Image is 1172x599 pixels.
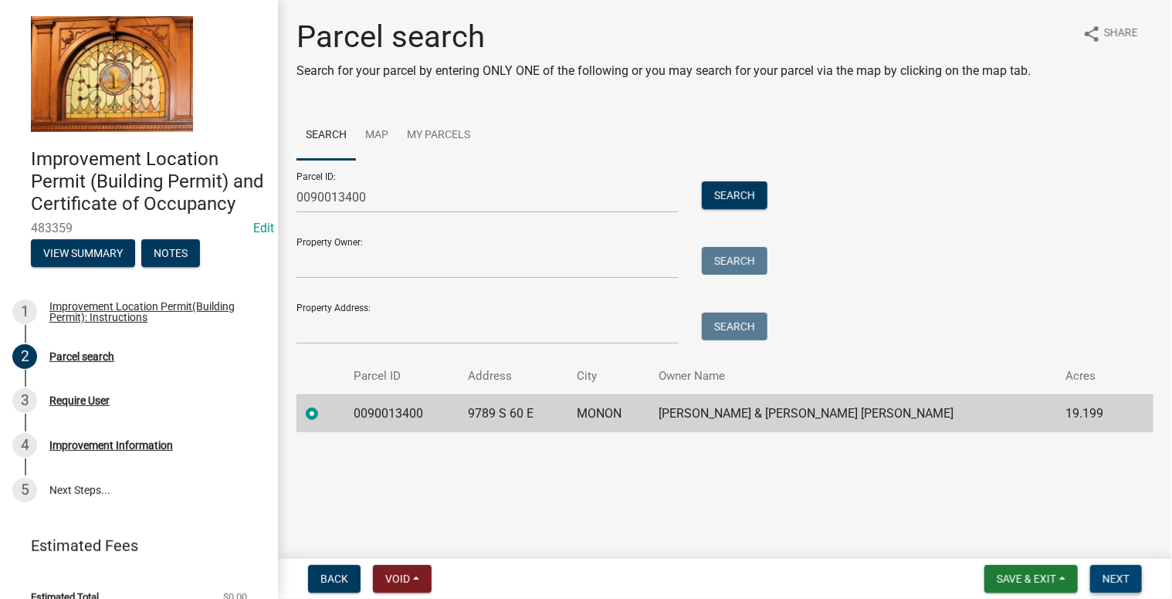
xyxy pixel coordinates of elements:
wm-modal-confirm: Summary [31,249,135,261]
button: Search [702,181,767,209]
div: 2 [12,344,37,369]
div: Parcel search [49,351,114,362]
img: Jasper County, Indiana [31,16,193,132]
p: Search for your parcel by entering ONLY ONE of the following or you may search for your parcel vi... [296,62,1031,80]
div: Require User [49,395,110,406]
button: Void [373,565,432,593]
button: shareShare [1070,19,1150,49]
i: share [1082,25,1101,43]
button: Save & Exit [984,565,1078,593]
div: Improvement Information [49,440,173,451]
span: Void [385,573,410,585]
th: Address [459,358,567,394]
wm-modal-confirm: Notes [141,249,200,261]
a: Map [356,111,398,161]
a: My Parcels [398,111,479,161]
span: Next [1103,573,1130,585]
div: 1 [12,299,37,324]
th: Owner Name [650,358,1056,394]
td: 19.199 [1056,394,1130,432]
button: Search [702,247,767,275]
button: Notes [141,239,200,267]
h1: Parcel search [296,19,1031,56]
td: MONON [567,394,649,432]
div: 5 [12,478,37,503]
span: 483359 [31,221,247,235]
td: [PERSON_NAME] & [PERSON_NAME] [PERSON_NAME] [650,394,1056,432]
span: Share [1104,25,1138,43]
h4: Improvement Location Permit (Building Permit) and Certificate of Occupancy [31,148,266,215]
a: Estimated Fees [12,530,253,561]
button: Next [1090,565,1142,593]
div: 3 [12,388,37,413]
button: Back [308,565,361,593]
div: Improvement Location Permit(Building Permit): Instructions [49,301,253,323]
a: Search [296,111,356,161]
td: 9789 S 60 E [459,394,567,432]
span: Save & Exit [997,573,1056,585]
button: Search [702,313,767,340]
td: 0090013400 [344,394,459,432]
wm-modal-confirm: Edit Application Number [253,221,274,235]
th: Acres [1056,358,1130,394]
div: 4 [12,433,37,458]
th: City [567,358,649,394]
a: Edit [253,221,274,235]
th: Parcel ID [344,358,459,394]
button: View Summary [31,239,135,267]
span: Back [320,573,348,585]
